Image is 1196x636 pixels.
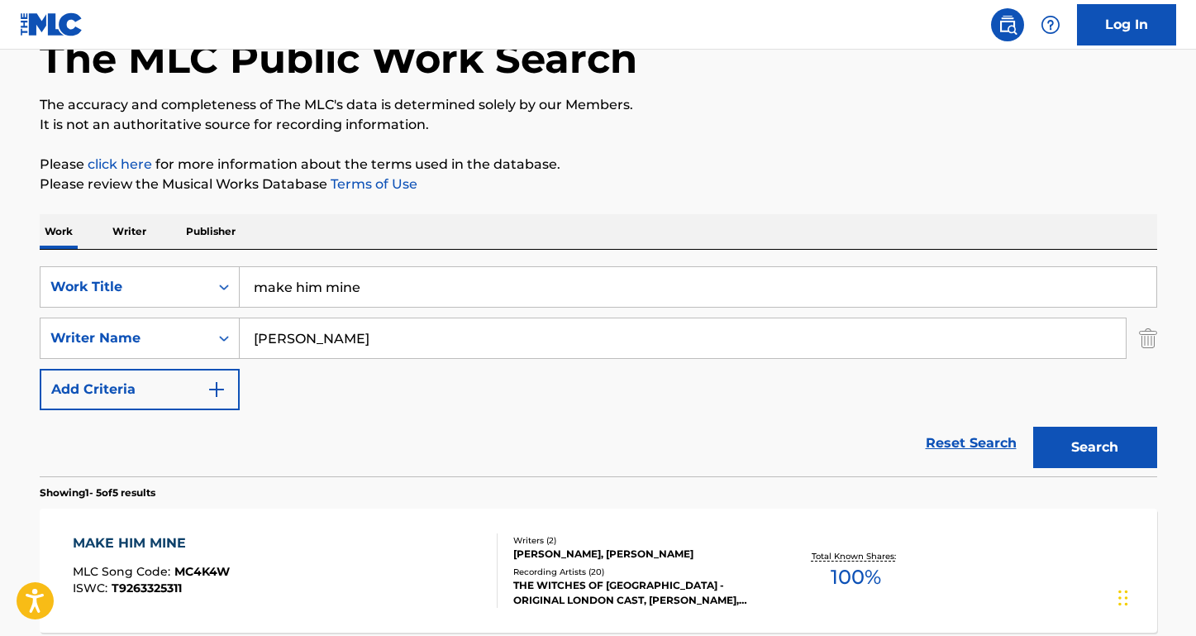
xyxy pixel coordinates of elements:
[513,578,763,608] div: THE WITCHES OF [GEOGRAPHIC_DATA] - ORIGINAL LONDON CAST, [PERSON_NAME], [PERSON_NAME],[PERSON_NAM...
[50,328,199,348] div: Writer Name
[88,156,152,172] a: click here
[917,425,1025,461] a: Reset Search
[40,266,1157,476] form: Search Form
[1113,557,1196,636] div: Widget de chat
[1041,15,1060,35] img: help
[513,534,763,547] div: Writers ( 2 )
[40,155,1157,175] p: Please for more information about the terms used in the database.
[1033,427,1157,468] button: Search
[1113,557,1196,636] iframe: Chat Widget
[991,8,1024,41] a: Public Search
[831,562,881,592] span: 100 %
[1034,8,1067,41] div: Help
[513,566,763,578] div: Recording Artists ( 20 )
[40,369,240,410] button: Add Criteria
[40,214,78,249] p: Work
[107,214,151,249] p: Writer
[40,115,1157,135] p: It is not an authoritative source for recording information.
[327,176,417,192] a: Terms of Use
[174,564,230,579] span: MC4K4W
[73,581,112,595] span: ISWC :
[40,509,1157,633] a: MAKE HIM MINEMLC Song Code:MC4K4WISWC:T9263325311Writers (2)[PERSON_NAME], [PERSON_NAME]Recording...
[181,214,241,249] p: Publisher
[40,34,637,84] h1: The MLC Public Work Search
[40,95,1157,115] p: The accuracy and completeness of The MLC's data is determined solely by our Members.
[1118,573,1128,623] div: Glisser
[40,485,155,500] p: Showing 1 - 5 of 5 results
[73,564,174,579] span: MLC Song Code :
[73,533,230,553] div: MAKE HIM MINE
[20,12,83,36] img: MLC Logo
[812,550,900,562] p: Total Known Shares:
[998,15,1017,35] img: search
[207,380,226,399] img: 9d2ae6d4665cec9f34b9.svg
[1077,4,1176,45] a: Log In
[1139,318,1157,359] img: Delete Criterion
[40,175,1157,194] p: Please review the Musical Works Database
[513,547,763,562] div: [PERSON_NAME], [PERSON_NAME]
[50,277,199,297] div: Work Title
[112,581,182,595] span: T9263325311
